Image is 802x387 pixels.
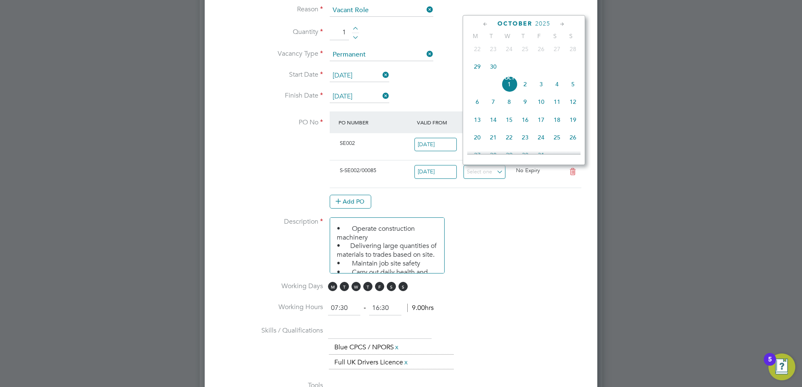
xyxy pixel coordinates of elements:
span: 23 [485,41,501,57]
span: F [531,32,547,40]
span: 25 [549,129,565,145]
span: SE002 [340,139,355,147]
span: 7 [485,94,501,110]
a: x [394,342,400,353]
span: S [398,282,408,291]
span: 22 [469,41,485,57]
span: 5 [565,76,581,92]
input: Select one [463,165,506,179]
span: 8 [501,94,517,110]
span: 16 [517,112,533,128]
span: October [497,20,532,27]
span: 9.00hrs [407,304,434,312]
span: T [483,32,499,40]
button: Add PO [330,195,371,208]
span: S [547,32,563,40]
span: 23 [517,129,533,145]
span: W [499,32,515,40]
input: Select one [330,70,389,82]
span: 9 [517,94,533,110]
span: M [467,32,483,40]
div: Valid From [415,115,464,130]
span: 22 [501,129,517,145]
span: 4 [549,76,565,92]
div: PO Number [336,115,415,130]
label: Description [218,217,323,226]
span: S [563,32,579,40]
span: F [375,282,384,291]
label: Reason [218,5,323,14]
span: M [328,282,337,291]
span: 30 [485,59,501,75]
div: 5 [768,359,772,370]
span: 11 [549,94,565,110]
span: S-SE002/00085 [340,167,376,174]
label: Skills / Qualifications [218,326,323,335]
span: W [352,282,361,291]
span: 24 [533,129,549,145]
label: Quantity [218,28,323,36]
span: T [340,282,349,291]
span: 2025 [535,20,550,27]
input: Select one [330,49,433,61]
li: Full UK Drivers Licence [331,357,412,368]
span: 2 [517,76,533,92]
label: Finish Date [218,91,323,100]
span: 27 [549,41,565,57]
span: T [515,32,531,40]
input: 17:00 [369,301,401,316]
span: 26 [533,41,549,57]
span: 14 [485,112,501,128]
span: 25 [517,41,533,57]
span: 29 [501,147,517,163]
input: Select one [330,90,389,103]
span: 18 [549,112,565,128]
span: 29 [469,59,485,75]
span: 30 [517,147,533,163]
a: x [403,357,409,368]
span: No Expiry [516,167,540,174]
span: S [387,282,396,291]
span: 17 [533,112,549,128]
span: 26 [565,129,581,145]
span: 3 [533,76,549,92]
span: 15 [501,112,517,128]
span: 24 [501,41,517,57]
input: Select one [330,4,433,17]
span: 27 [469,147,485,163]
span: 10 [533,94,549,110]
span: 28 [565,41,581,57]
input: Select one [414,138,457,152]
li: Blue CPCS / NPORS [331,342,403,353]
span: 12 [565,94,581,110]
span: 20 [469,129,485,145]
span: 28 [485,147,501,163]
button: Open Resource Center, 5 new notifications [768,353,795,380]
label: Working Days [218,282,323,291]
label: Start Date [218,70,323,79]
span: 21 [485,129,501,145]
span: T [363,282,372,291]
span: 1 [501,76,517,92]
input: 08:00 [328,301,360,316]
span: 6 [469,94,485,110]
input: Select one [414,165,457,179]
span: ‐ [362,304,367,312]
span: Oct [501,76,517,80]
label: Working Hours [218,303,323,312]
label: PO No [218,118,323,127]
label: Vacancy Type [218,49,323,58]
span: 31 [533,147,549,163]
span: 19 [565,112,581,128]
span: 13 [469,112,485,128]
